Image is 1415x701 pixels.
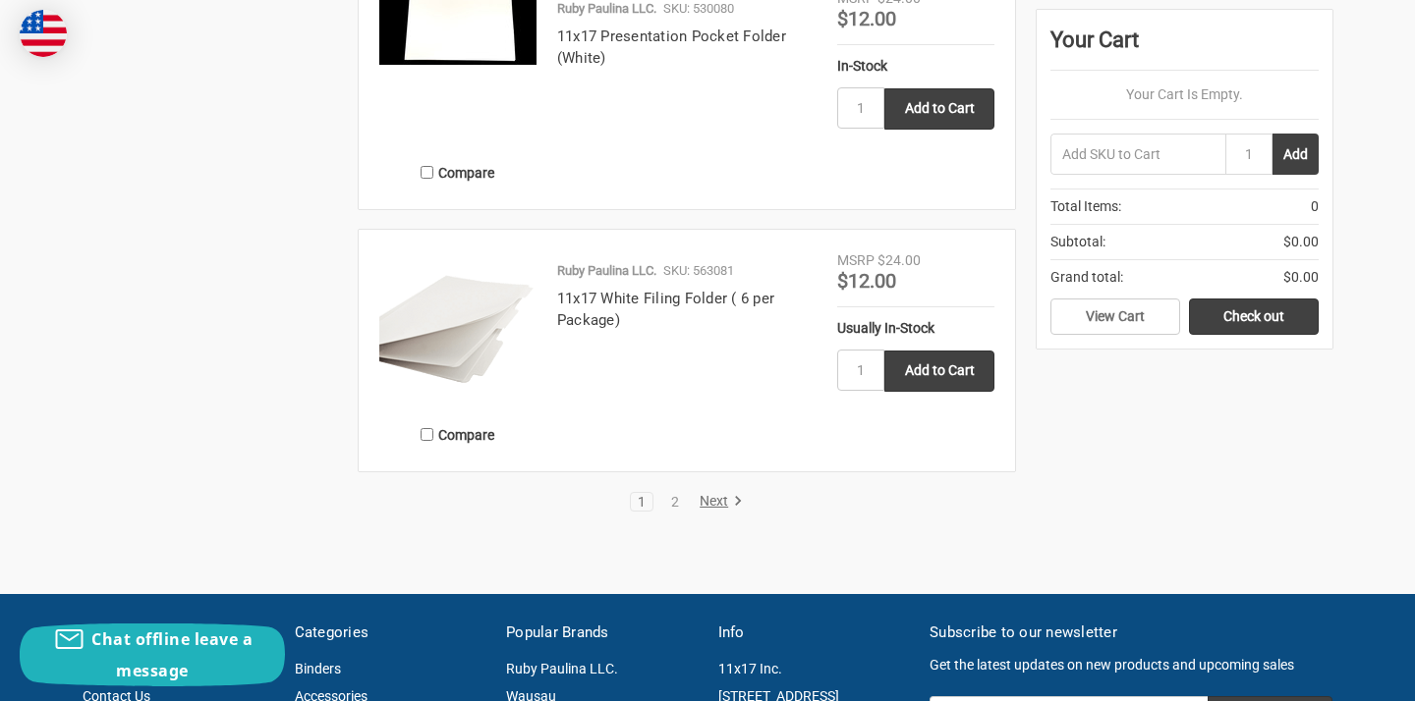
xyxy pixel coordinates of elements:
a: Binders [295,661,341,676]
span: 0 [1311,196,1319,217]
a: Check out [1189,298,1319,336]
h5: Subscribe to our newsletter [930,621,1332,644]
a: 2 [664,495,686,509]
h5: Categories [295,621,486,644]
a: Next [693,493,743,511]
span: Total Items: [1050,196,1121,217]
span: $0.00 [1283,267,1319,288]
h5: Info [718,621,910,644]
div: MSRP [837,250,875,271]
p: Ruby Paulina LLC. [557,261,656,281]
img: 11x17 White Filing Folder ( 6 per Package) [379,250,537,407]
button: Add [1273,134,1319,175]
div: In-Stock [837,56,994,77]
a: Ruby Paulina LLC. [506,661,618,676]
button: Chat offline leave a message [20,623,285,686]
input: Add to Cart [884,88,994,130]
input: Add to Cart [884,350,994,392]
span: $12.00 [837,7,896,30]
p: SKU: 563081 [663,261,734,281]
div: Your Cart [1050,24,1319,71]
span: Chat offline leave a message [91,628,253,681]
a: 11x17 Presentation Pocket Folder (White) [557,27,786,68]
p: Get the latest updates on new products and upcoming sales [930,655,1332,675]
input: Compare [421,166,433,179]
input: Add SKU to Cart [1050,134,1225,175]
span: $0.00 [1283,232,1319,252]
h5: Popular Brands [506,621,698,644]
span: $24.00 [877,252,921,268]
label: Compare [379,418,537,451]
div: Usually In-Stock [837,318,994,339]
span: Grand total: [1050,267,1123,288]
input: Compare [421,428,433,441]
span: Subtotal: [1050,232,1105,252]
a: 1 [631,495,652,509]
a: View Cart [1050,298,1180,336]
label: Compare [379,156,537,189]
a: 11x17 White Filing Folder ( 6 per Package) [557,290,774,330]
p: Your Cart Is Empty. [1050,84,1319,105]
span: $12.00 [837,269,896,293]
img: duty and tax information for United States [20,10,67,57]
